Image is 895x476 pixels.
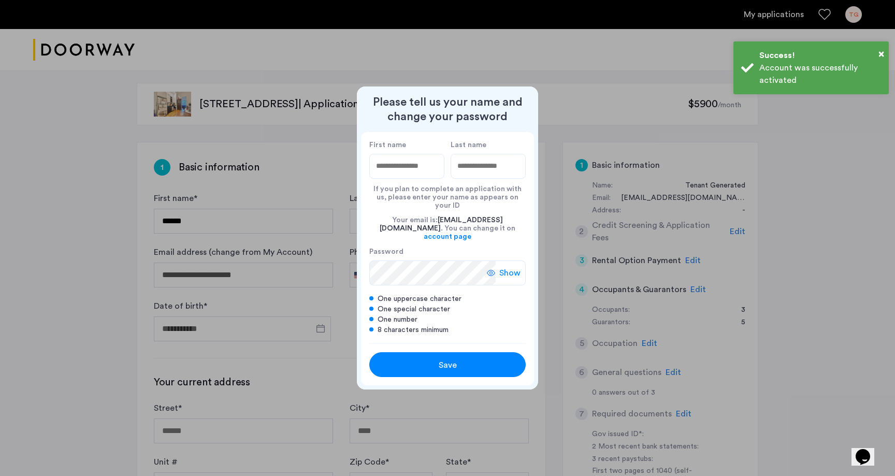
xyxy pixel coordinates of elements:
[851,435,885,466] iframe: chat widget
[369,325,526,335] div: 8 characters minimum
[369,304,526,314] div: One special character
[451,140,526,150] label: Last name
[369,140,444,150] label: First name
[369,210,526,247] div: Your email is: . You can change it on
[380,217,503,232] span: [EMAIL_ADDRESS][DOMAIN_NAME]
[369,352,526,377] button: button
[361,95,534,124] h2: Please tell us your name and change your password
[424,233,471,241] a: account page
[759,62,881,86] div: Account was successfully activated
[369,247,496,256] label: Password
[878,49,884,59] span: ×
[759,49,881,62] div: Success!
[878,46,884,62] button: Close
[369,179,526,210] div: If you plan to complete an application with us, please enter your name as appears on your ID
[439,359,457,371] span: Save
[369,294,526,304] div: One uppercase character
[369,314,526,325] div: One number
[499,267,521,279] span: Show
